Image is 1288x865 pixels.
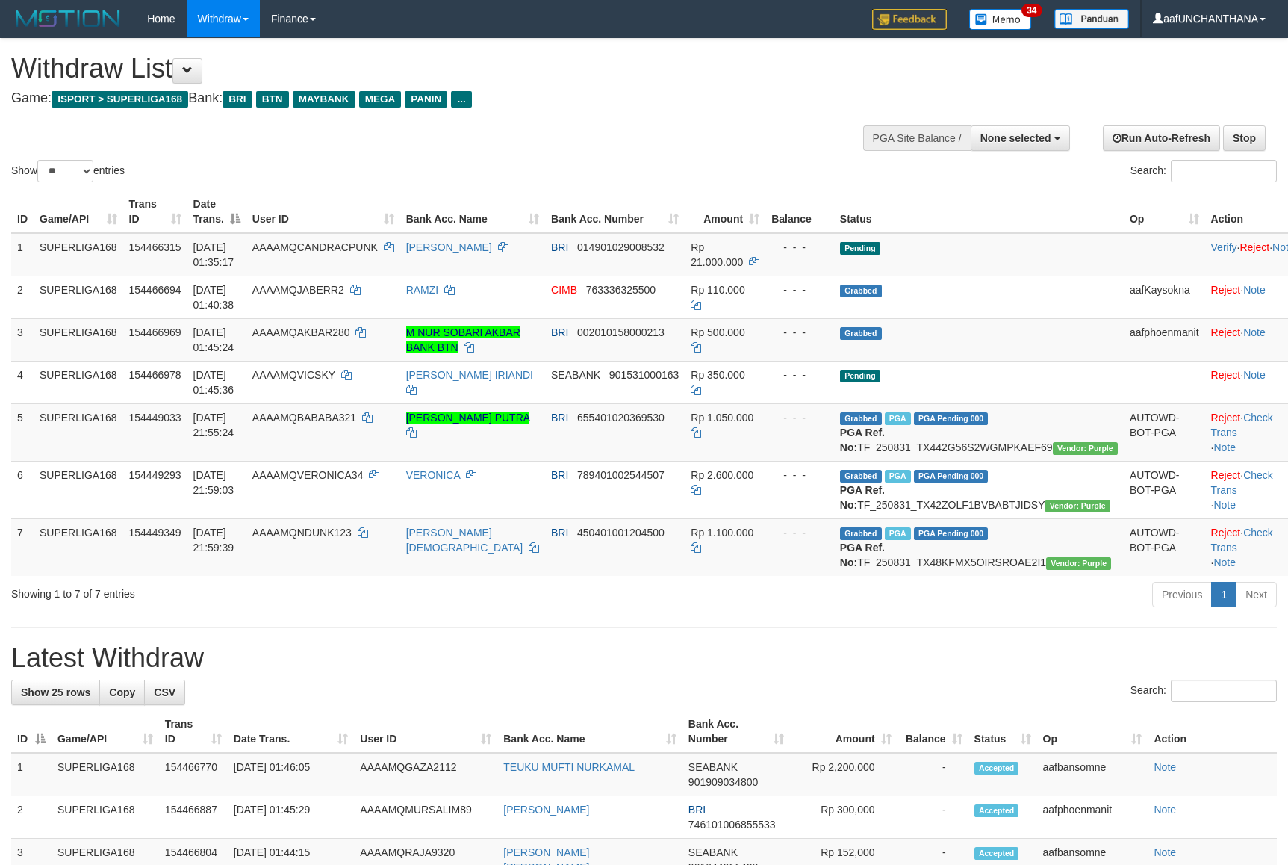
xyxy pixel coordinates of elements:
a: Note [1213,441,1236,453]
a: [PERSON_NAME] PUTRA [406,412,530,424]
span: MAYBANK [293,91,355,108]
span: Grabbed [840,527,882,540]
span: AAAAMQVERONICA34 [252,469,364,481]
a: Note [1154,846,1176,858]
img: Button%20Memo.svg [969,9,1032,30]
th: Game/API: activate to sort column ascending [52,710,159,753]
span: Grabbed [840,470,882,483]
div: - - - [771,325,828,340]
span: Copy 655401020369530 to clipboard [577,412,665,424]
td: SUPERLIGA168 [34,318,123,361]
a: 1 [1211,582,1236,607]
td: SUPERLIGA168 [34,361,123,403]
span: Accepted [974,762,1019,775]
span: CSV [154,686,175,698]
span: BTN [256,91,289,108]
td: 6 [11,461,34,518]
span: CIMB [551,284,577,296]
td: aafbansomne [1037,753,1148,796]
input: Search: [1171,160,1277,182]
span: Accepted [974,847,1019,860]
td: AUTOWD-BOT-PGA [1124,518,1205,576]
th: Trans ID: activate to sort column ascending [159,710,228,753]
span: Accepted [974,804,1019,817]
th: Action [1148,710,1277,753]
span: ... [451,91,471,108]
td: SUPERLIGA168 [34,276,123,318]
td: SUPERLIGA168 [34,403,123,461]
span: Copy 450401001204500 to clipboard [577,527,665,539]
td: 4 [11,361,34,403]
span: BRI [551,469,568,481]
span: SEABANK [688,761,738,773]
h1: Latest Withdraw [11,643,1277,673]
span: Marked by aafheankoy [885,470,911,483]
a: VERONICA [406,469,460,481]
th: ID [11,190,34,233]
span: Rp 500.000 [691,326,744,338]
a: Reject [1211,326,1241,338]
a: CSV [144,680,185,705]
select: Showentries [37,160,93,182]
span: Copy 901531000163 to clipboard [609,369,679,381]
td: aafphoenmanit [1037,796,1148,839]
td: TF_250831_TX42ZOLF1BVBABTJIDSY [834,461,1124,518]
a: Run Auto-Refresh [1103,125,1220,151]
a: [PERSON_NAME] [406,241,492,253]
a: Reject [1211,369,1241,381]
span: AAAAMQVICSKY [252,369,335,381]
img: Feedback.jpg [872,9,947,30]
span: ISPORT > SUPERLIGA168 [52,91,188,108]
td: - [897,753,968,796]
a: Reject [1211,469,1241,481]
a: Previous [1152,582,1212,607]
span: 154449293 [129,469,181,481]
span: Pending [840,370,880,382]
label: Show entries [11,160,125,182]
a: Next [1236,582,1277,607]
td: aafphoenmanit [1124,318,1205,361]
span: Copy 014901029008532 to clipboard [577,241,665,253]
span: None selected [980,132,1051,144]
span: AAAAMQBABABA321 [252,412,356,424]
a: Reject [1211,284,1241,296]
td: AAAAMQGAZA2112 [354,753,497,796]
span: Rp 110.000 [691,284,744,296]
td: TF_250831_TX48KFMX5OIRSROAE2I1 [834,518,1124,576]
h1: Withdraw List [11,54,844,84]
span: [DATE] 21:59:39 [193,527,234,554]
th: ID: activate to sort column descending [11,710,52,753]
span: [DATE] 01:40:38 [193,284,234,311]
span: Vendor URL: https://trx4.1velocity.biz [1053,442,1118,455]
a: Stop [1223,125,1266,151]
span: 154466978 [129,369,181,381]
th: User ID: activate to sort column ascending [246,190,400,233]
span: Grabbed [840,285,882,297]
span: 154449033 [129,412,181,424]
a: Note [1243,326,1266,338]
span: AAAAMQNDUNK123 [252,527,352,539]
span: [DATE] 01:35:17 [193,241,234,268]
span: [DATE] 01:45:36 [193,369,234,396]
a: Note [1213,499,1236,511]
td: 5 [11,403,34,461]
a: Note [1243,369,1266,381]
span: 154466969 [129,326,181,338]
b: PGA Ref. No: [840,484,885,511]
a: Check Trans [1211,469,1273,496]
span: Rp 1.100.000 [691,527,753,539]
a: Note [1213,556,1236,568]
span: Marked by aafheankoy [885,412,911,425]
span: AAAAMQCANDRACPUNK [252,241,378,253]
span: Vendor URL: https://trx4.1velocity.biz [1046,557,1111,570]
span: SEABANK [551,369,600,381]
label: Search: [1130,160,1277,182]
span: Rp 2.600.000 [691,469,753,481]
td: 1 [11,233,34,276]
button: None selected [971,125,1070,151]
span: [DATE] 21:55:24 [193,412,234,438]
td: [DATE] 01:46:05 [228,753,355,796]
th: Status: activate to sort column ascending [968,710,1037,753]
a: Reject [1211,412,1241,424]
span: 154466315 [129,241,181,253]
